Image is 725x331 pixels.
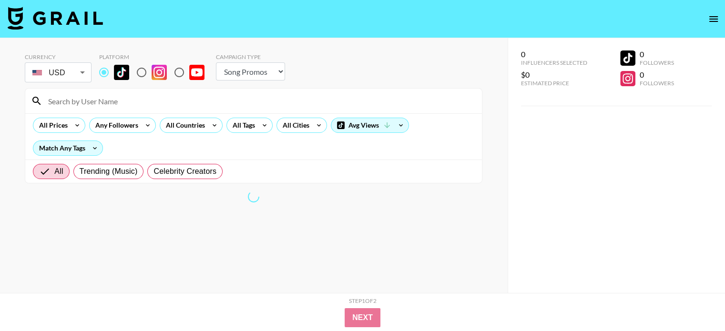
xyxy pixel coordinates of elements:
[153,166,216,177] span: Celebrity Creators
[521,70,587,80] div: $0
[114,65,129,80] img: TikTok
[277,118,311,132] div: All Cities
[349,297,377,304] div: Step 1 of 2
[639,50,674,59] div: 0
[99,53,212,60] div: Platform
[345,308,380,327] button: Next
[8,7,103,30] img: Grail Talent
[160,118,207,132] div: All Countries
[677,283,714,320] iframe: Drift Widget Chat Controller
[247,190,260,203] span: Refreshing bookers, clients, countries, tags, cities, talent, talent...
[639,70,674,80] div: 0
[80,166,138,177] span: Trending (Music)
[90,118,140,132] div: Any Followers
[521,50,587,59] div: 0
[33,118,70,132] div: All Prices
[33,141,102,155] div: Match Any Tags
[216,53,285,60] div: Campaign Type
[25,53,92,60] div: Currency
[227,118,257,132] div: All Tags
[27,64,90,81] div: USD
[521,59,587,66] div: Influencers Selected
[521,80,587,87] div: Estimated Price
[704,10,723,29] button: open drawer
[331,118,408,132] div: Avg Views
[639,59,674,66] div: Followers
[152,65,167,80] img: Instagram
[42,93,476,109] input: Search by User Name
[639,80,674,87] div: Followers
[189,65,204,80] img: YouTube
[54,166,63,177] span: All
